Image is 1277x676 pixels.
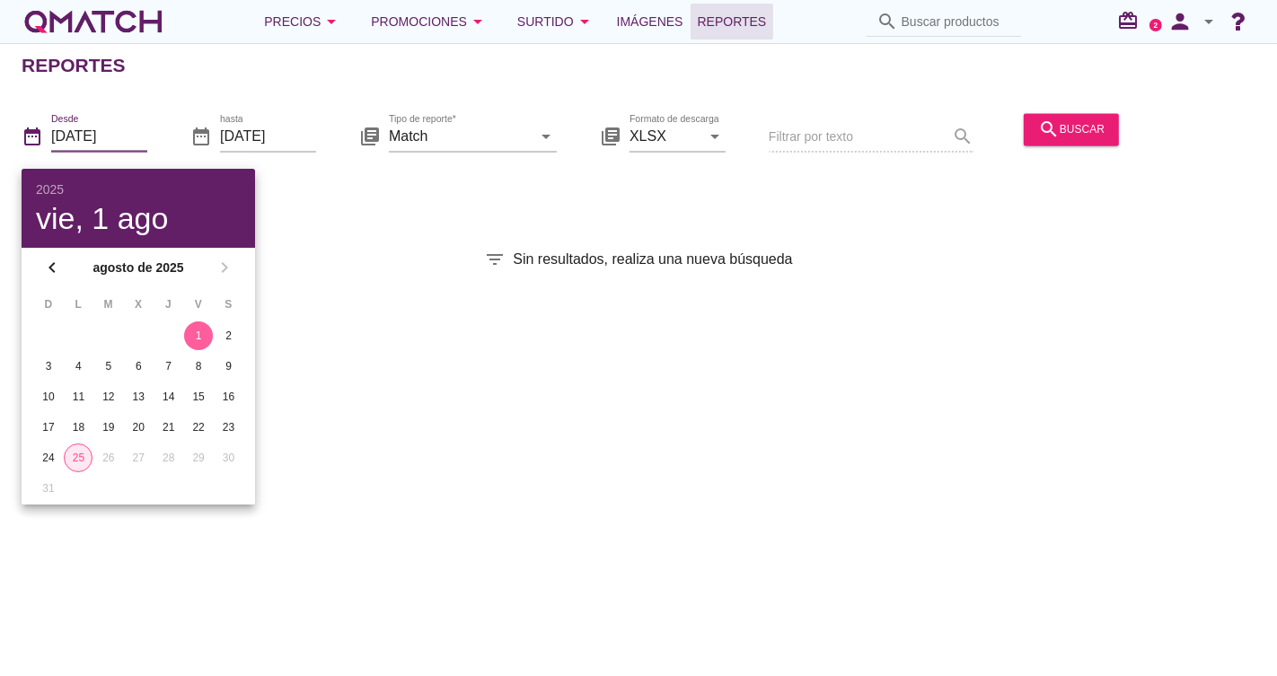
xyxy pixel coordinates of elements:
a: Imágenes [610,4,691,40]
i: library_books [600,126,621,147]
i: arrow_drop_down [1198,11,1220,32]
div: 3 [34,358,63,374]
div: 8 [184,358,213,374]
button: 3 [34,352,63,381]
button: 22 [184,413,213,442]
i: arrow_drop_down [467,11,489,32]
a: white-qmatch-logo [22,4,165,40]
th: D [34,289,62,320]
div: 4 [64,358,92,374]
i: chevron_left [41,257,63,278]
button: 2 [215,321,243,350]
div: 17 [34,419,63,435]
div: vie, 1 ago [36,203,241,233]
i: search [1038,119,1060,140]
div: 2025 [36,183,241,196]
i: arrow_drop_down [535,126,557,147]
div: 25 [65,450,92,466]
input: hasta [220,122,316,151]
th: V [184,289,212,320]
button: 8 [184,352,213,381]
i: date_range [22,126,43,147]
th: M [94,289,122,320]
button: 11 [64,382,92,411]
div: buscar [1038,119,1105,140]
i: person [1162,9,1198,34]
button: 10 [34,382,63,411]
div: 2 [215,328,243,344]
span: Sin resultados, realiza una nueva búsqueda [513,249,792,270]
button: 21 [154,413,183,442]
div: Promociones [371,11,489,32]
button: 18 [64,413,92,442]
input: Buscar productos [902,7,1011,36]
div: 6 [124,358,153,374]
button: 6 [124,352,153,381]
button: buscar [1024,113,1119,145]
button: 16 [215,382,243,411]
div: Precios [264,11,342,32]
div: 15 [184,389,213,405]
div: 12 [94,389,123,405]
button: 19 [94,413,123,442]
div: 21 [154,419,183,435]
th: S [215,289,242,320]
button: 17 [34,413,63,442]
button: 7 [154,352,183,381]
a: 2 [1149,19,1162,31]
button: 15 [184,382,213,411]
i: library_books [359,126,381,147]
button: 14 [154,382,183,411]
div: 14 [154,389,183,405]
i: arrow_drop_down [704,126,726,147]
span: Imágenes [617,11,683,32]
button: 12 [94,382,123,411]
div: 18 [64,419,92,435]
button: 25 [64,443,92,472]
i: filter_list [484,249,506,270]
button: 5 [94,352,123,381]
div: 22 [184,419,213,435]
button: Precios [250,4,357,40]
strong: agosto de 2025 [68,259,208,277]
button: 13 [124,382,153,411]
div: 19 [94,419,123,435]
div: 5 [94,358,123,374]
div: 9 [215,358,243,374]
div: 16 [215,389,243,405]
div: 10 [34,389,63,405]
i: search [876,11,898,32]
th: X [124,289,152,320]
th: J [154,289,182,320]
button: 24 [34,443,63,472]
button: Promociones [357,4,503,40]
div: Surtido [517,11,595,32]
div: 13 [124,389,153,405]
span: Reportes [698,11,767,32]
button: 4 [64,352,92,381]
button: Surtido [503,4,610,40]
a: Reportes [691,4,774,40]
div: 7 [154,358,183,374]
div: 11 [64,389,92,405]
input: Formato de descarga [630,122,700,151]
i: date_range [190,126,212,147]
button: 9 [215,352,243,381]
i: redeem [1117,10,1146,31]
text: 2 [1154,21,1158,29]
button: 1 [184,321,213,350]
button: 20 [124,413,153,442]
h2: Reportes [22,51,126,80]
button: 23 [215,413,243,442]
div: 23 [215,419,243,435]
input: Desde [51,122,147,151]
th: L [64,289,92,320]
input: Tipo de reporte* [389,122,532,151]
div: 24 [34,450,63,466]
i: arrow_drop_down [321,11,342,32]
div: 20 [124,419,153,435]
i: arrow_drop_down [574,11,595,32]
div: 1 [184,328,213,344]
